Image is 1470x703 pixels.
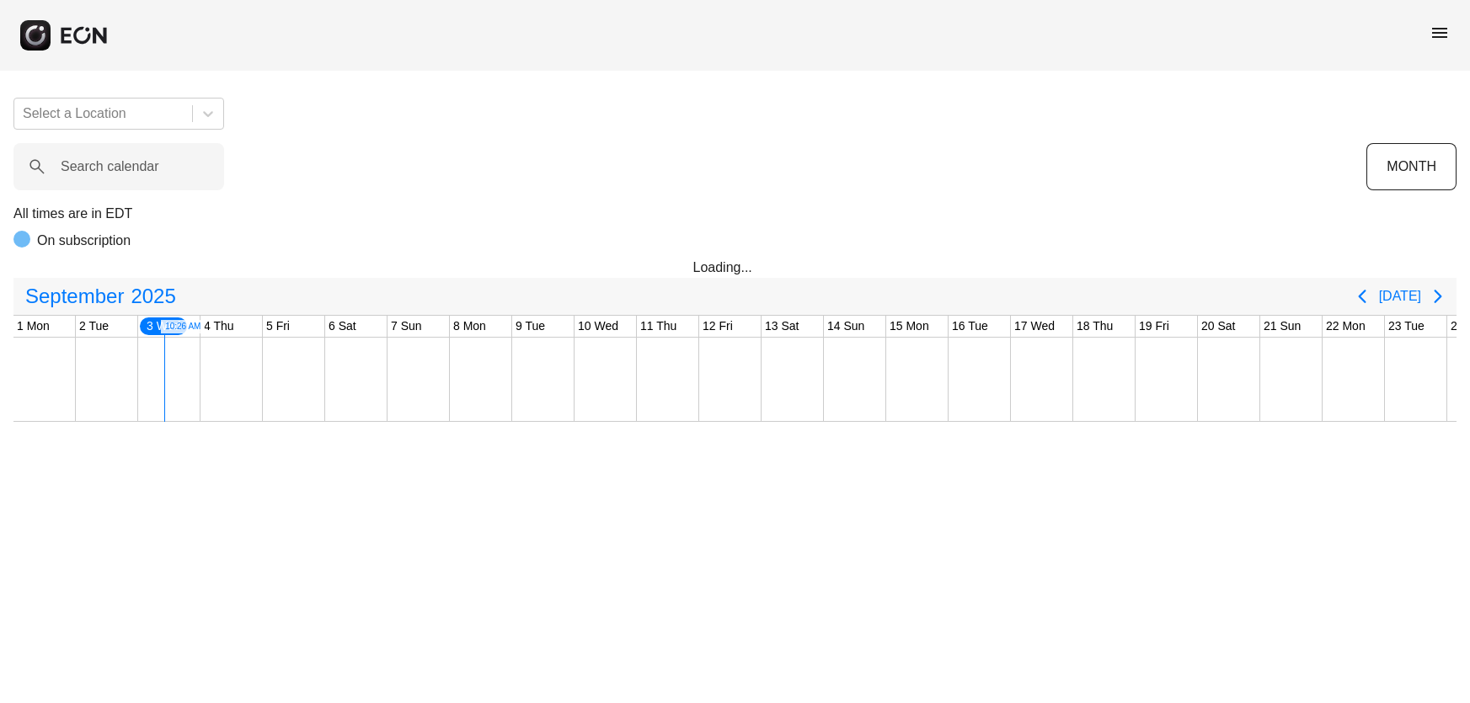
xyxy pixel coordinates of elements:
[1323,316,1369,337] div: 22 Mon
[1198,316,1238,337] div: 20 Sat
[637,316,680,337] div: 11 Thu
[1385,316,1428,337] div: 23 Tue
[22,280,127,313] span: September
[61,157,159,177] label: Search calendar
[388,316,425,337] div: 7 Sun
[693,258,778,278] div: Loading...
[886,316,933,337] div: 15 Mon
[762,316,802,337] div: 13 Sat
[824,316,868,337] div: 14 Sun
[949,316,992,337] div: 16 Tue
[127,280,179,313] span: 2025
[450,316,489,337] div: 8 Mon
[1345,280,1379,313] button: Previous page
[1421,280,1455,313] button: Next page
[263,316,293,337] div: 5 Fri
[138,316,189,337] div: 3 Wed
[1430,23,1450,43] span: menu
[13,316,53,337] div: 1 Mon
[1011,316,1058,337] div: 17 Wed
[37,231,131,251] p: On subscription
[699,316,736,337] div: 12 Fri
[575,316,622,337] div: 10 Wed
[76,316,112,337] div: 2 Tue
[200,316,238,337] div: 4 Thu
[1136,316,1173,337] div: 19 Fri
[512,316,548,337] div: 9 Tue
[1073,316,1116,337] div: 18 Thu
[1379,281,1421,312] button: [DATE]
[13,204,1457,224] p: All times are in EDT
[1366,143,1457,190] button: MONTH
[15,280,186,313] button: September2025
[325,316,360,337] div: 6 Sat
[1260,316,1304,337] div: 21 Sun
